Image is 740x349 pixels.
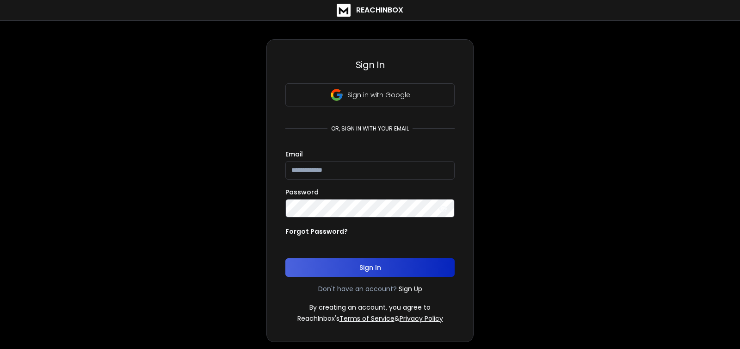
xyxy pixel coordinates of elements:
[285,189,319,195] label: Password
[285,227,348,236] p: Forgot Password?
[337,4,403,17] a: ReachInbox
[339,314,395,323] a: Terms of Service
[309,303,431,312] p: By creating an account, you agree to
[297,314,443,323] p: ReachInbox's &
[285,258,455,277] button: Sign In
[400,314,443,323] a: Privacy Policy
[285,58,455,71] h3: Sign In
[285,151,303,157] label: Email
[356,5,403,16] h1: ReachInbox
[337,4,351,17] img: logo
[285,83,455,106] button: Sign in with Google
[327,125,413,132] p: or, sign in with your email
[318,284,397,293] p: Don't have an account?
[347,90,410,100] p: Sign in with Google
[399,284,422,293] a: Sign Up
